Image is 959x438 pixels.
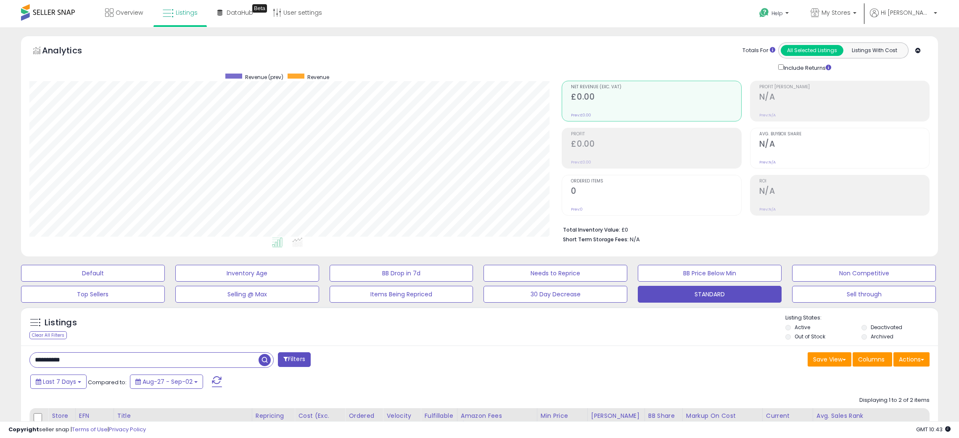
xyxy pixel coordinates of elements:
div: Tooltip anchor [252,4,267,13]
button: BB Drop in 7d [330,265,473,282]
div: Store Name [52,412,72,429]
div: Markup on Cost [686,412,759,420]
a: Help [753,1,797,27]
button: Top Sellers [21,286,165,303]
span: Hi [PERSON_NAME] [881,8,931,17]
small: Prev: 0 [571,207,583,212]
span: Profit [571,132,741,137]
small: Prev: £0.00 [571,160,591,165]
button: STANDARD [638,286,782,303]
a: Terms of Use [72,425,108,433]
b: Total Inventory Value: [563,226,620,233]
button: All Selected Listings [781,45,843,56]
h2: £0.00 [571,92,741,103]
button: BB Price Below Min [638,265,782,282]
span: Aug-27 - Sep-02 [143,377,193,386]
span: Revenue [307,74,329,81]
span: Columns [858,355,885,364]
button: Actions [893,352,930,367]
span: ROI [759,179,929,184]
span: Net Revenue (Exc. VAT) [571,85,741,90]
h2: 0 [571,186,741,198]
div: EFN [79,412,110,420]
button: Columns [853,352,892,367]
small: Prev: N/A [759,113,776,118]
button: Aug-27 - Sep-02 [130,375,203,389]
h2: N/A [759,92,929,103]
button: Selling @ Max [175,286,319,303]
span: Avg. Buybox Share [759,132,929,137]
span: Listings [176,8,198,17]
div: Ordered Items [349,412,379,429]
div: Fulfillable Quantity [424,412,453,429]
li: £0 [563,224,923,234]
div: BB Share 24h. [648,412,679,429]
small: Prev: N/A [759,207,776,212]
span: Profit [PERSON_NAME] [759,85,929,90]
div: Current Buybox Price [766,412,809,429]
a: Hi [PERSON_NAME] [870,8,937,27]
span: DataHub [227,8,253,17]
a: Privacy Policy [109,425,146,433]
label: Out of Stock [795,333,825,340]
div: Cost (Exc. VAT) [298,412,341,429]
span: My Stores [822,8,851,17]
button: Sell through [792,286,936,303]
div: Displaying 1 to 2 of 2 items [859,396,930,404]
h5: Listings [45,317,77,329]
span: N/A [630,235,640,243]
div: Velocity [386,412,417,420]
div: seller snap | | [8,426,146,434]
button: 30 Day Decrease [483,286,627,303]
h5: Analytics [42,45,98,58]
span: 2025-09-10 10:43 GMT [916,425,951,433]
span: Revenue (prev) [245,74,283,81]
button: Last 7 Days [30,375,87,389]
i: Get Help [759,8,769,18]
button: Inventory Age [175,265,319,282]
div: Totals For [742,47,775,55]
strong: Copyright [8,425,39,433]
b: Short Term Storage Fees: [563,236,629,243]
div: [PERSON_NAME] [591,412,641,420]
span: Overview [116,8,143,17]
div: Min Price [541,412,584,420]
h2: £0.00 [571,139,741,150]
small: Prev: £0.00 [571,113,591,118]
div: Include Returns [772,63,841,72]
h2: N/A [759,139,929,150]
label: Active [795,324,810,331]
div: Title [117,412,248,420]
small: Prev: N/A [759,160,776,165]
small: Amazon Fees. [461,420,466,428]
button: Save View [808,352,851,367]
div: Amazon Fees [461,412,534,420]
h2: N/A [759,186,929,198]
label: Archived [871,333,893,340]
span: Compared to: [88,378,127,386]
span: Help [771,10,783,17]
div: Repricing [256,412,291,420]
button: Needs to Reprice [483,265,627,282]
div: Clear All Filters [29,331,67,339]
span: Ordered Items [571,179,741,184]
label: Deactivated [871,324,902,331]
button: Items Being Repriced [330,286,473,303]
button: Non Competitive [792,265,936,282]
span: Last 7 Days [43,377,76,386]
button: Default [21,265,165,282]
button: Filters [278,352,311,367]
button: Listings With Cost [843,45,906,56]
p: Listing States: [785,314,938,322]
